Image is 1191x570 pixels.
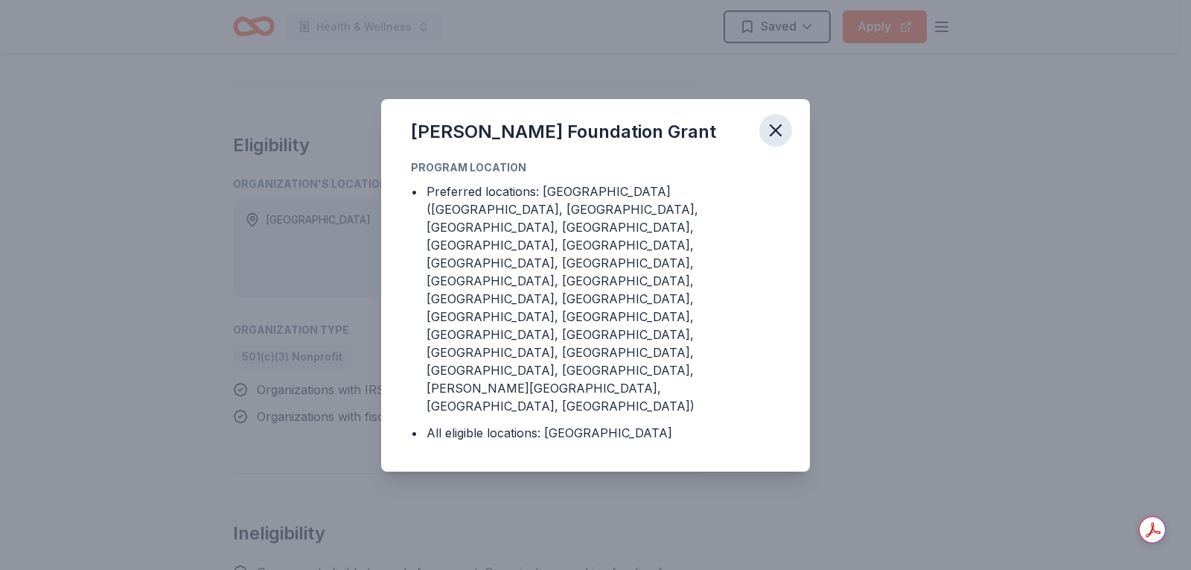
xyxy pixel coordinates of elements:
[411,159,780,177] div: Program Location
[411,424,418,442] div: •
[427,183,780,415] div: Preferred locations: [GEOGRAPHIC_DATA] ([GEOGRAPHIC_DATA], [GEOGRAPHIC_DATA], [GEOGRAPHIC_DATA], ...
[427,424,672,442] div: All eligible locations: [GEOGRAPHIC_DATA]
[411,183,418,200] div: •
[411,120,716,144] div: [PERSON_NAME] Foundation Grant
